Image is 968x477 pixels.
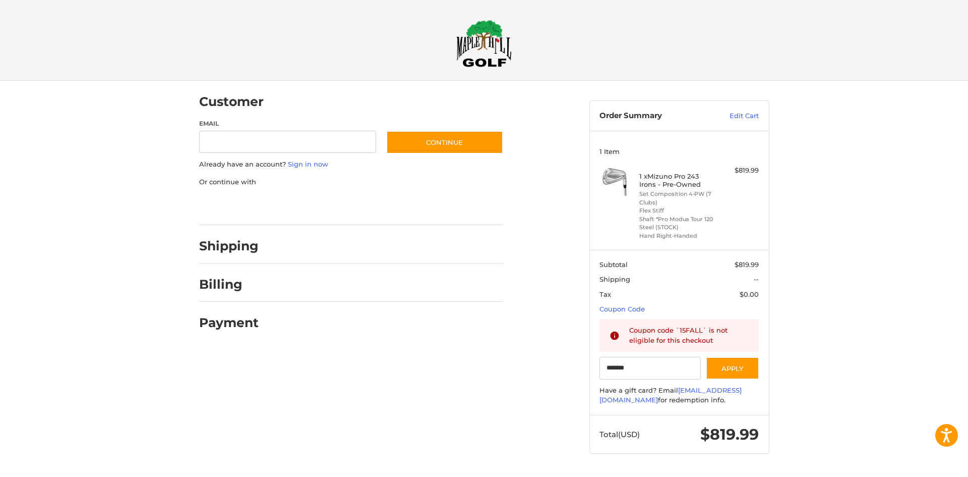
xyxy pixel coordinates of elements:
[599,260,628,269] span: Subtotal
[199,238,259,254] h2: Shipping
[639,206,716,215] li: Flex Stiff
[599,305,645,313] a: Coupon Code
[629,326,749,345] div: Coupon code `15FALL` is not eligible for this checkout
[599,275,630,283] span: Shipping
[599,430,640,439] span: Total (USD)
[706,357,759,380] button: Apply
[599,290,611,298] span: Tax
[199,277,258,292] h2: Billing
[199,160,503,170] p: Already have an account?
[754,275,759,283] span: --
[599,111,708,121] h3: Order Summary
[199,119,377,128] label: Email
[281,197,357,215] iframe: PayPal-paylater
[367,197,442,215] iframe: PayPal-venmo
[599,386,759,405] div: Have a gift card? Email for redemption info.
[456,20,512,67] img: Maple Hill Golf
[639,232,716,240] li: Hand Right-Handed
[639,215,716,232] li: Shaft *Pro Modus Tour 120 Steel (STOCK)
[639,172,716,189] h4: 1 x Mizuno Pro 243 Irons - Pre-Owned
[199,315,259,331] h2: Payment
[708,111,759,121] a: Edit Cart
[199,177,503,187] p: Or continue with
[700,425,759,444] span: $819.99
[199,94,264,110] h2: Customer
[599,357,701,380] input: Gift Certificate or Coupon Code
[386,131,503,154] button: Continue
[740,290,759,298] span: $0.00
[599,147,759,155] h3: 1 Item
[735,260,759,269] span: $819.99
[639,190,716,206] li: Set Composition 4-PW (7 Clubs)
[196,197,271,215] iframe: PayPal-paypal
[288,160,328,168] a: Sign in now
[719,166,759,176] div: $819.99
